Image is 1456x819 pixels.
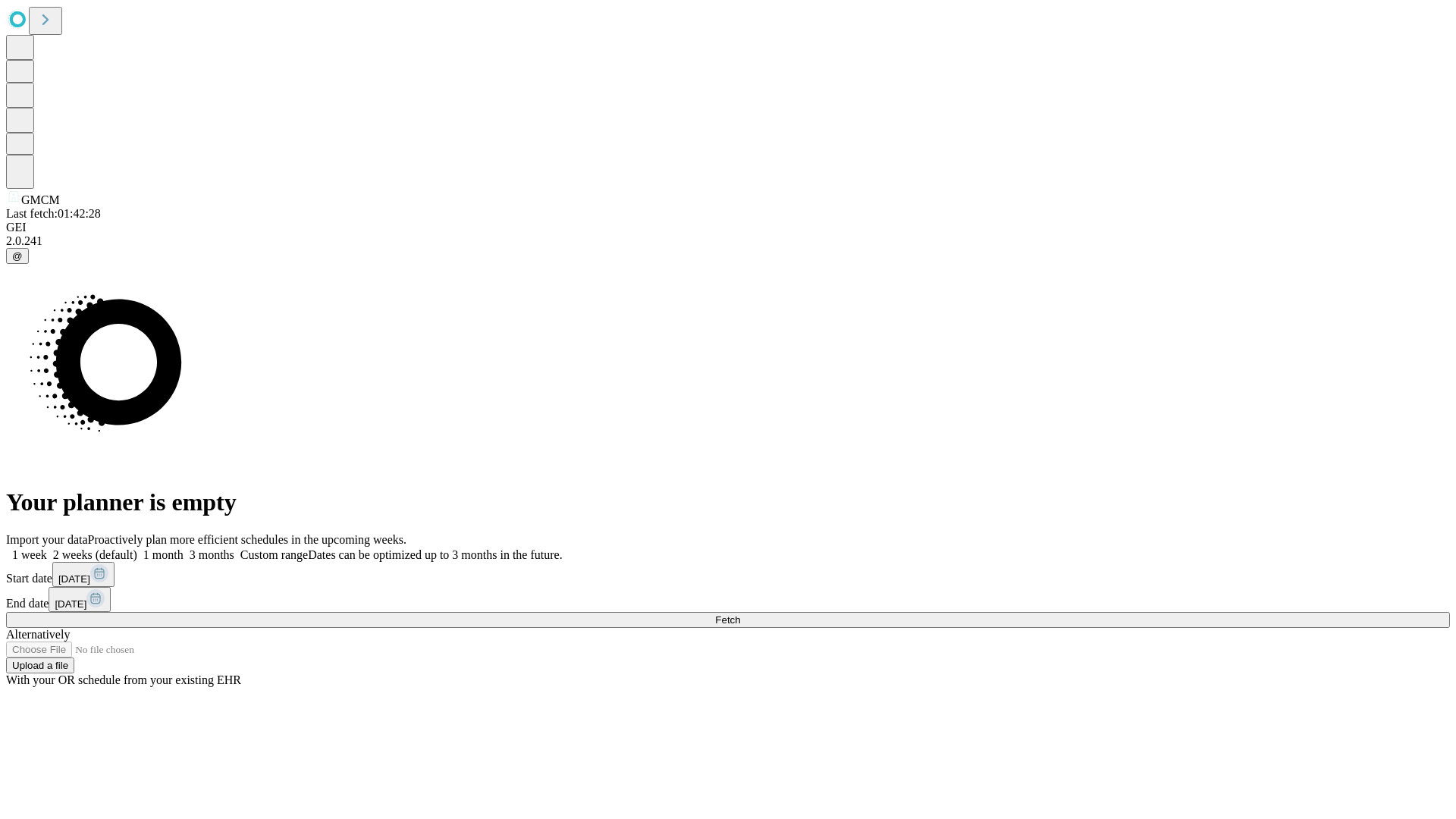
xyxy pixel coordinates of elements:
[6,587,1450,612] div: End date
[53,548,137,561] span: 2 weeks (default)
[715,614,740,626] span: Fetch
[6,533,88,546] span: Import your data
[6,612,1450,628] button: Fetch
[58,573,90,585] span: [DATE]
[6,234,1450,248] div: 2.0.241
[49,587,111,612] button: [DATE]
[6,488,1450,516] h1: Your planner is empty
[6,248,29,264] button: @
[143,548,184,561] span: 1 month
[6,207,101,220] span: Last fetch: 01:42:28
[52,562,115,587] button: [DATE]
[190,548,234,561] span: 3 months
[240,548,308,561] span: Custom range
[55,598,86,610] span: [DATE]
[6,673,241,686] span: With your OR schedule from your existing EHR
[21,193,60,206] span: GMCM
[12,548,47,561] span: 1 week
[12,250,23,262] span: @
[6,221,1450,234] div: GEI
[88,533,406,546] span: Proactively plan more efficient schedules in the upcoming weeks.
[6,562,1450,587] div: Start date
[6,657,74,673] button: Upload a file
[6,628,70,641] span: Alternatively
[308,548,562,561] span: Dates can be optimized up to 3 months in the future.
